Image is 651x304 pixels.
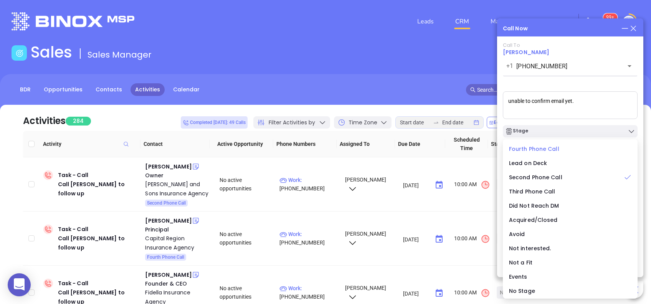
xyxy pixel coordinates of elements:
button: Open [624,61,635,71]
div: Stage [505,127,528,135]
span: Fourth Phone Call [147,253,184,261]
span: Sales Manager [88,49,152,61]
div: Call Now [503,25,528,33]
th: Status [488,131,535,157]
div: Task - Call [58,225,139,252]
span: Not interested. [509,245,551,252]
span: Activity [43,140,137,148]
span: Work : [279,285,302,291]
p: [PHONE_NUMBER] [279,284,338,301]
span: to [433,119,439,126]
th: Scheduled Time [445,131,487,157]
span: swap-right [433,119,439,126]
span: Work : [279,177,302,183]
div: Principal [145,225,209,234]
button: Edit Due Date [487,117,530,128]
input: MM/DD/YYYY [403,235,429,243]
span: [PERSON_NAME] [344,177,386,191]
th: Active Opportunity [210,131,273,157]
span: Completed [DATE]: 49 Calls [183,118,246,127]
span: Second Phone Call [147,199,186,207]
span: Call To [503,41,520,49]
span: [PERSON_NAME] [344,231,386,245]
input: Start date [400,118,430,127]
input: End date [442,118,472,127]
span: Lead on Deck [509,159,547,167]
div: [PERSON_NAME] [145,216,192,225]
input: MM/DD/YYYY [403,181,429,189]
span: Events [509,273,527,281]
a: Capital Region Insurance Agency [145,234,209,252]
a: [PERSON_NAME] and Sons Insurance Agency [145,180,209,198]
input: Search… [477,86,615,94]
input: Enter phone number or name [516,62,613,71]
span: 10:00 AM [454,288,490,298]
p: [PHONE_NUMBER] [279,176,338,193]
button: Choose date, selected date is Aug 25, 2025 [431,177,447,193]
div: Founder & CEO [145,279,209,288]
button: Choose date, selected date is Aug 25, 2025 [431,231,447,247]
h1: Sales [31,43,72,61]
div: Call [PERSON_NAME] to follow up [58,234,139,252]
div: Task - Call [58,170,139,198]
th: Due Date [395,131,445,157]
a: BDR [15,83,35,96]
div: No active opportunities [220,176,273,193]
button: Stage [503,125,638,137]
a: Marketing [487,14,522,29]
span: Work : [279,231,302,237]
img: iconNotification [601,17,610,26]
span: Time Zone [349,119,377,127]
a: Activities [131,83,165,96]
div: No active opportunities [220,230,273,247]
img: user [623,16,635,28]
div: Call [PERSON_NAME] to follow up [58,180,139,198]
span: Did Not Reach DM [509,202,559,210]
div: [PERSON_NAME] [145,162,192,171]
div: Owner [145,171,209,180]
div: No active opportunities [220,284,273,301]
span: Acquired/Closed [509,216,558,224]
span: No Stage [509,287,535,295]
img: logo [12,12,134,30]
a: Leads [414,14,437,29]
th: Assigned To [337,131,395,157]
a: CRM [452,14,472,29]
span: Fourth Phone Call [509,145,559,153]
a: [PERSON_NAME] [503,48,549,56]
a: Contacts [91,83,127,96]
div: [PERSON_NAME] [145,270,192,279]
div: Activities [23,114,66,128]
span: Second Phone Call [509,173,562,181]
span: Filter Activities by [269,119,315,127]
img: iconSetting [583,17,593,26]
p: [PHONE_NUMBER] [279,230,338,247]
input: MM/DD/YYYY [403,289,429,297]
span: search [470,87,476,93]
button: Choose date, selected date is Aug 25, 2025 [431,286,447,301]
span: Not a Fit [509,259,532,266]
span: Third Phone Call [509,188,555,195]
a: Opportunities [39,83,87,96]
span: 284 [66,117,91,126]
th: Phone Numbers [273,131,337,157]
span: 10:00 AM [454,180,490,190]
sup: 100 [603,13,617,21]
a: Reporting [537,14,571,29]
th: Contact [140,131,209,157]
div: Not Started [500,286,528,299]
a: Calendar [169,83,204,96]
span: 10:00 AM [454,234,490,244]
span: Avoid [509,230,525,238]
p: +1 [506,61,513,71]
span: [PERSON_NAME] [344,285,386,299]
